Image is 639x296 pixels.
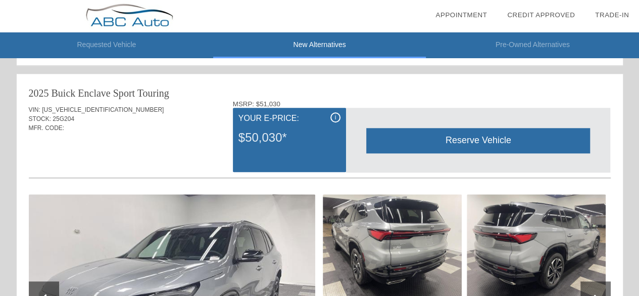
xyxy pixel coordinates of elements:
span: STOCK: [29,115,51,122]
span: MFR. CODE: [29,124,65,132]
li: New Alternatives [213,32,426,58]
span: [US_VEHICLE_IDENTIFICATION_NUMBER] [42,106,164,113]
a: Trade-In [595,11,629,19]
li: Pre-Owned Alternatives [426,32,639,58]
div: 2025 Buick Enclave [29,86,111,100]
div: Quoted on [DATE] 4:00:36 PM [29,148,611,164]
span: VIN: [29,106,40,113]
a: Credit Approved [507,11,575,19]
a: Appointment [435,11,487,19]
div: i [330,112,340,122]
span: 25G204 [53,115,74,122]
div: Reserve Vehicle [366,128,590,153]
div: MSRP: $51,030 [233,100,611,108]
div: $50,030* [238,124,340,151]
iframe: Chat Assistance [548,241,639,296]
div: Sport Touring [113,86,169,100]
div: Your E-Price: [238,112,340,124]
